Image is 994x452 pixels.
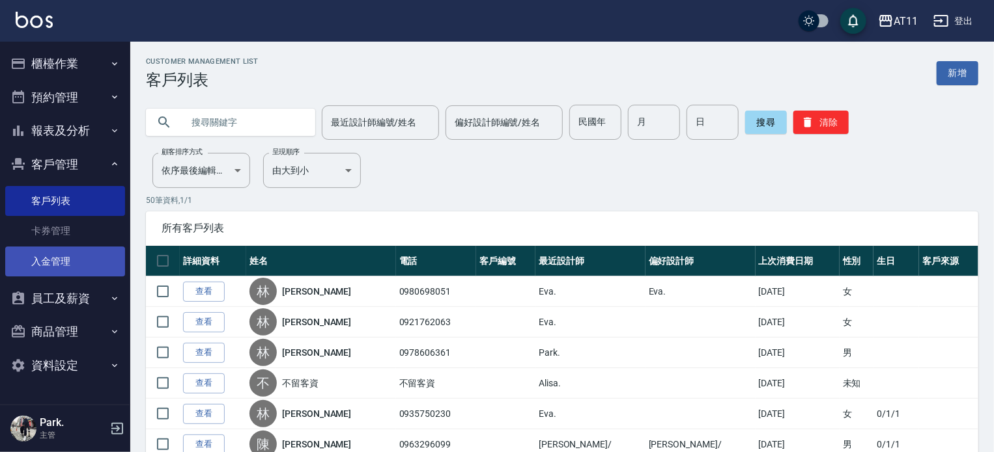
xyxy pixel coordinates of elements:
[756,276,840,307] td: [DATE]
[396,368,477,399] td: 不留客資
[5,81,125,114] button: 預約管理
[840,399,873,429] td: 女
[396,399,477,429] td: 0935750230
[282,346,351,359] a: [PERSON_NAME]
[249,308,277,336] div: 林
[263,153,361,188] div: 由大到小
[180,246,246,276] th: 詳細資料
[396,276,477,307] td: 0980698051
[146,57,259,66] h2: Customer Management List
[5,47,125,81] button: 櫃檯作業
[10,416,36,442] img: Person
[5,114,125,148] button: 報表及分析
[282,377,319,390] a: 不留客資
[840,368,873,399] td: 未知
[272,147,300,157] label: 呈現順序
[793,111,849,134] button: 清除
[5,349,125,382] button: 資料設定
[756,368,840,399] td: [DATE]
[535,307,646,338] td: Eva.
[5,315,125,349] button: 商品管理
[919,246,978,276] th: 客戶來源
[162,147,203,157] label: 顧客排序方式
[646,276,756,307] td: Eva.
[282,438,351,451] a: [PERSON_NAME]
[5,246,125,276] a: 入金管理
[5,282,125,315] button: 員工及薪資
[282,315,351,328] a: [PERSON_NAME]
[152,153,250,188] div: 依序最後編輯時間
[646,246,756,276] th: 偏好設計師
[396,246,477,276] th: 電話
[249,369,277,397] div: 不
[246,246,396,276] th: 姓名
[5,148,125,181] button: 客戶管理
[535,338,646,368] td: Park.
[182,105,305,140] input: 搜尋關鍵字
[745,111,787,134] button: 搜尋
[535,399,646,429] td: Eva.
[894,13,918,29] div: AT11
[183,373,225,393] a: 查看
[840,276,873,307] td: 女
[183,343,225,363] a: 查看
[937,61,978,85] a: 新增
[183,282,225,302] a: 查看
[840,307,873,338] td: 女
[183,404,225,424] a: 查看
[249,278,277,305] div: 林
[16,12,53,28] img: Logo
[840,338,873,368] td: 男
[282,407,351,420] a: [PERSON_NAME]
[840,8,866,34] button: save
[840,246,873,276] th: 性別
[5,186,125,216] a: 客戶列表
[183,312,225,332] a: 查看
[535,276,646,307] td: Eva.
[282,285,351,298] a: [PERSON_NAME]
[162,222,963,235] span: 所有客戶列表
[40,416,106,429] h5: Park.
[535,368,646,399] td: Alisa.
[476,246,535,276] th: 客戶編號
[396,338,477,368] td: 0978606361
[756,399,840,429] td: [DATE]
[249,339,277,366] div: 林
[873,246,919,276] th: 生日
[396,307,477,338] td: 0921762063
[146,71,259,89] h3: 客戶列表
[928,9,978,33] button: 登出
[873,8,923,34] button: AT11
[146,194,978,206] p: 50 筆資料, 1 / 1
[249,400,277,427] div: 林
[873,399,919,429] td: 0/1/1
[535,246,646,276] th: 最近設計師
[756,307,840,338] td: [DATE]
[756,246,840,276] th: 上次消費日期
[756,338,840,368] td: [DATE]
[40,429,106,441] p: 主管
[5,216,125,246] a: 卡券管理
